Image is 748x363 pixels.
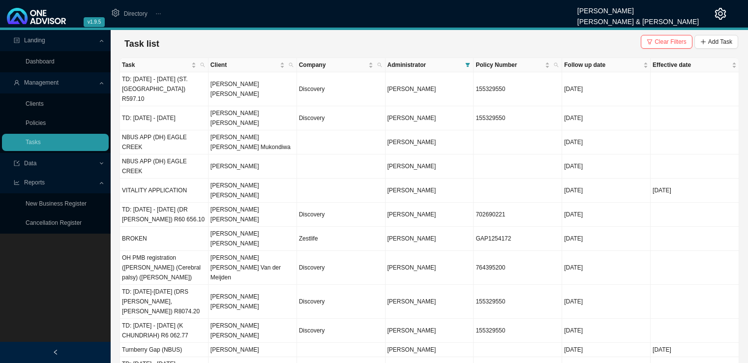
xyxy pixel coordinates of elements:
[388,264,436,271] span: [PERSON_NAME]
[209,154,297,179] td: [PERSON_NAME]
[388,346,436,353] span: [PERSON_NAME]
[297,251,386,285] td: Discovery
[562,227,651,251] td: [DATE]
[122,60,189,70] span: Task
[120,285,209,319] td: TD: [DATE]-[DATE] (DRS [PERSON_NAME], [PERSON_NAME]) R8074.20
[14,160,20,166] span: import
[297,285,386,319] td: Discovery
[562,72,651,106] td: [DATE]
[694,35,738,49] button: Add Task
[209,227,297,251] td: [PERSON_NAME] [PERSON_NAME]
[84,17,105,27] span: v1.9.5
[474,285,562,319] td: 155329550
[120,58,209,72] th: Task
[26,120,46,126] a: Policies
[209,285,297,319] td: [PERSON_NAME] [PERSON_NAME]
[564,60,641,70] span: Follow up date
[210,60,278,70] span: Client
[297,58,386,72] th: Company
[24,79,59,86] span: Management
[554,62,559,67] span: search
[297,319,386,343] td: Discovery
[200,62,205,67] span: search
[14,37,20,43] span: profile
[562,58,651,72] th: Follow up date
[120,72,209,106] td: TD: [DATE] - [DATE] (ST. [GEOGRAPHIC_DATA]) R597.10
[465,62,470,67] span: filter
[198,58,207,72] span: search
[388,327,436,334] span: [PERSON_NAME]
[552,58,561,72] span: search
[120,251,209,285] td: OH PMB registration ([PERSON_NAME]) (Cerebral palsy) ([PERSON_NAME])
[14,180,20,185] span: line-chart
[562,154,651,179] td: [DATE]
[120,130,209,154] td: NBUS APP (DH) EAGLE CREEK
[209,106,297,130] td: [PERSON_NAME] [PERSON_NAME]
[24,179,45,186] span: Reports
[297,72,386,106] td: Discovery
[209,179,297,203] td: [PERSON_NAME] [PERSON_NAME]
[562,343,651,357] td: [DATE]
[708,37,732,47] span: Add Task
[653,60,730,70] span: Effective date
[388,115,436,121] span: [PERSON_NAME]
[651,58,739,72] th: Effective date
[577,13,699,24] div: [PERSON_NAME] & [PERSON_NAME]
[562,130,651,154] td: [DATE]
[209,130,297,154] td: [PERSON_NAME] [PERSON_NAME] Mukondiwa
[651,179,739,203] td: [DATE]
[562,179,651,203] td: [DATE]
[388,235,436,242] span: [PERSON_NAME]
[297,106,386,130] td: Discovery
[26,139,41,146] a: Tasks
[24,37,45,44] span: Landing
[562,251,651,285] td: [DATE]
[562,106,651,130] td: [DATE]
[474,106,562,130] td: 155329550
[120,154,209,179] td: NBUS APP (DH) EAGLE CREEK
[53,349,59,355] span: left
[297,203,386,227] td: Discovery
[474,203,562,227] td: 702690221
[388,211,436,218] span: [PERSON_NAME]
[715,8,726,20] span: setting
[562,285,651,319] td: [DATE]
[577,2,699,13] div: [PERSON_NAME]
[209,58,297,72] th: Client
[562,203,651,227] td: [DATE]
[297,227,386,251] td: Zestlife
[120,106,209,130] td: TD: [DATE] - [DATE]
[209,72,297,106] td: [PERSON_NAME] [PERSON_NAME]
[375,58,384,72] span: search
[474,319,562,343] td: 155329550
[155,11,161,17] span: ellipsis
[700,39,706,45] span: plus
[388,60,462,70] span: Administrator
[388,86,436,92] span: [PERSON_NAME]
[14,80,20,86] span: user
[474,58,562,72] th: Policy Number
[120,203,209,227] td: TD: [DATE] - [DATE] (DR [PERSON_NAME]) R60 656.10
[299,60,366,70] span: Company
[120,227,209,251] td: BROKEN
[120,343,209,357] td: Turnberry Gap (NBUS)
[124,10,148,17] span: Directory
[289,62,294,67] span: search
[463,58,472,72] span: filter
[287,58,296,72] span: search
[209,251,297,285] td: [PERSON_NAME] [PERSON_NAME] Van der Meijden
[641,35,692,49] button: Clear Filters
[120,319,209,343] td: TD: [DATE] - [DATE] (K CHUNDRIAH) R6 062.77
[388,163,436,170] span: [PERSON_NAME]
[112,9,120,17] span: setting
[474,72,562,106] td: 155329550
[124,39,159,49] span: Task list
[24,160,36,167] span: Data
[388,298,436,305] span: [PERSON_NAME]
[562,319,651,343] td: [DATE]
[651,343,739,357] td: [DATE]
[655,37,687,47] span: Clear Filters
[209,343,297,357] td: [PERSON_NAME]
[474,251,562,285] td: 764395200
[7,8,66,24] img: 2df55531c6924b55f21c4cf5d4484680-logo-light.svg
